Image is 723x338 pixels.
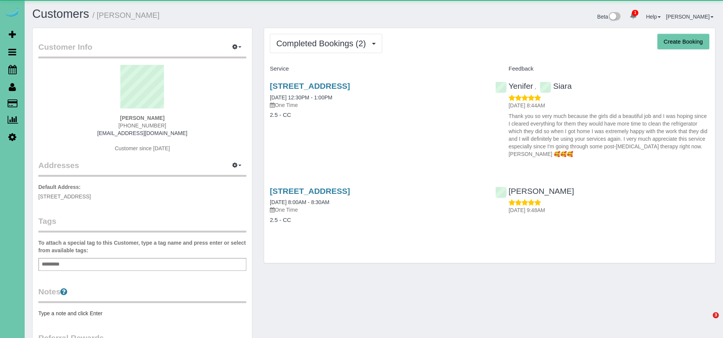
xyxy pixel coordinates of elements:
a: Yenifer [495,82,533,90]
a: [PERSON_NAME] [666,14,714,20]
p: One Time [270,101,484,109]
h4: 2.5 - CC [270,112,484,118]
span: Completed Bookings (2) [276,39,370,48]
a: Customers [32,7,89,20]
pre: Type a note and click Enter [38,310,246,317]
p: Thank you so very much because the girls did a beautiful job and I was hoping since I cleared eve... [509,112,709,158]
button: Create Booking [657,34,709,50]
img: New interface [608,12,621,22]
strong: [PERSON_NAME] [120,115,164,121]
a: [STREET_ADDRESS] [270,187,350,195]
legend: Notes [38,286,246,303]
h4: Service [270,66,484,72]
a: Siara [540,82,572,90]
span: 3 [713,312,719,318]
a: [PERSON_NAME] [495,187,574,195]
label: Default Address: [38,183,81,191]
span: [STREET_ADDRESS] [38,193,91,200]
legend: Tags [38,215,246,233]
a: Help [646,14,661,20]
iframe: Intercom live chat [697,312,715,330]
span: 1 [632,10,638,16]
span: Customer since [DATE] [115,145,170,151]
legend: Customer Info [38,41,246,58]
p: [DATE] 8:44AM [509,102,709,109]
a: Beta [597,14,621,20]
a: [STREET_ADDRESS] [270,82,350,90]
a: [DATE] 8:00AM - 8:30AM [270,199,329,205]
a: [DATE] 12:30PM - 1:00PM [270,94,332,101]
label: To attach a special tag to this Customer, type a tag name and press enter or select from availabl... [38,239,246,254]
span: [PHONE_NUMBER] [118,123,166,129]
h4: 2.5 - CC [270,217,484,223]
p: One Time [270,206,484,214]
img: Automaid Logo [5,8,20,18]
p: [DATE] 9:48AM [509,206,709,214]
span: , [534,84,536,90]
h4: Feedback [495,66,709,72]
small: / [PERSON_NAME] [93,11,160,19]
button: Completed Bookings (2) [270,34,382,53]
a: [EMAIL_ADDRESS][DOMAIN_NAME] [97,130,187,136]
a: 1 [626,8,641,24]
